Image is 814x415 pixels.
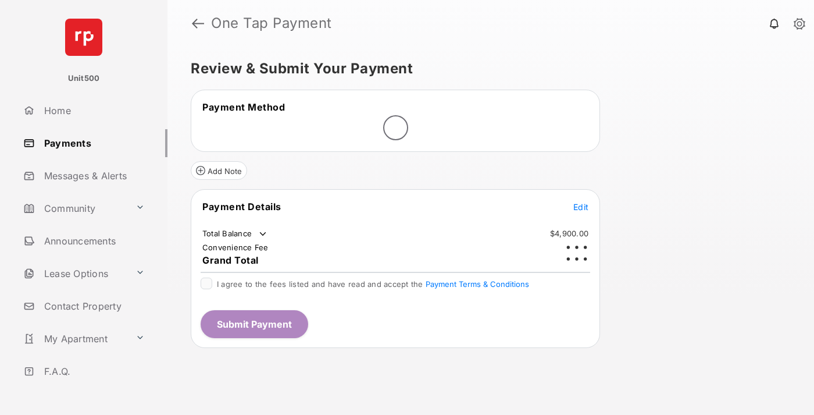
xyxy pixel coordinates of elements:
[19,227,167,255] a: Announcements
[426,279,529,289] button: I agree to the fees listed and have read and accept the
[68,73,100,84] p: Unit500
[202,254,259,266] span: Grand Total
[549,228,589,239] td: $4,900.00
[202,242,269,253] td: Convenience Fee
[19,194,131,222] a: Community
[19,129,167,157] a: Payments
[573,201,588,212] button: Edit
[191,161,247,180] button: Add Note
[19,162,167,190] a: Messages & Alerts
[19,325,131,353] a: My Apartment
[202,228,269,240] td: Total Balance
[573,202,588,212] span: Edit
[217,279,529,289] span: I agree to the fees listed and have read and accept the
[65,19,102,56] img: svg+xml;base64,PHN2ZyB4bWxucz0iaHR0cDovL3d3dy53My5vcmcvMjAwMC9zdmciIHdpZHRoPSI2NCIgaGVpZ2h0PSI2NC...
[202,201,281,212] span: Payment Details
[191,62,781,76] h5: Review & Submit Your Payment
[19,97,167,125] a: Home
[19,292,167,320] a: Contact Property
[211,16,332,30] strong: One Tap Payment
[19,260,131,288] a: Lease Options
[19,357,167,385] a: F.A.Q.
[201,310,308,338] button: Submit Payment
[202,101,285,113] span: Payment Method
